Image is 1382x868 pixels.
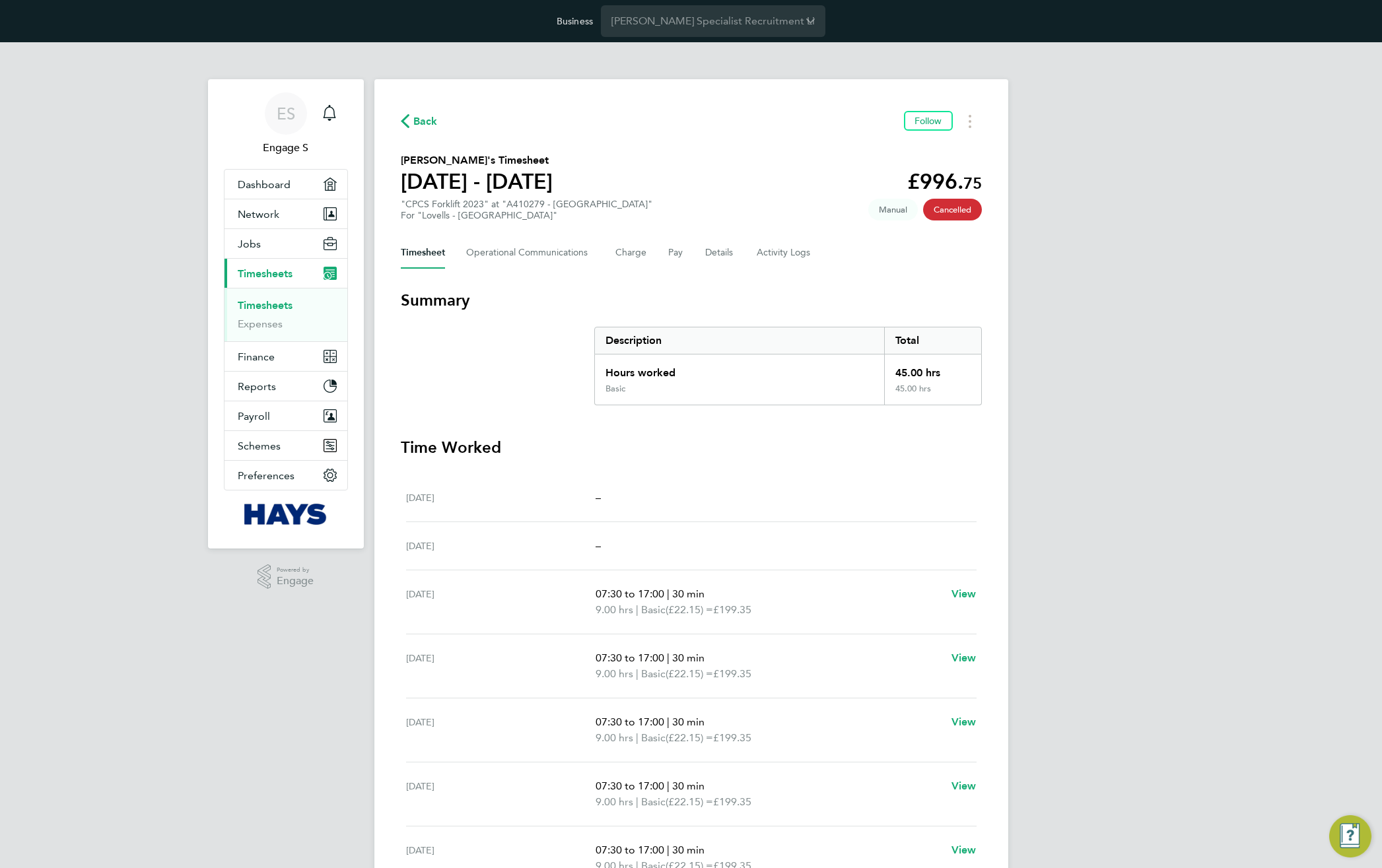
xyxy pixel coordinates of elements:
[1329,815,1371,857] button: Engage Resource Center
[672,844,705,856] span: 30 min
[238,208,279,220] span: Network
[915,115,942,127] span: Follow
[884,327,981,354] div: Total
[277,564,314,576] span: Powered by
[596,731,633,744] span: 9.00 hrs
[406,778,596,810] div: [DATE]
[224,92,348,156] a: ESEngage S
[557,15,593,27] label: Business
[238,410,270,422] span: Payroll
[225,259,347,288] button: Timesheets
[963,174,982,193] span: 75
[667,780,670,792] span: |
[951,714,977,730] a: View
[238,178,291,191] span: Dashboard
[401,152,553,168] h2: [PERSON_NAME]'s Timesheet
[713,603,751,616] span: £199.35
[224,504,348,525] a: Go to home page
[907,169,982,194] app-decimal: £996.
[225,372,347,401] button: Reports
[596,603,633,616] span: 9.00 hrs
[401,237,445,269] button: Timesheet
[951,778,977,794] a: View
[951,651,977,664] span: View
[636,603,639,616] span: |
[923,199,982,220] span: This timesheet has been cancelled.
[238,469,294,482] span: Preferences
[406,714,596,746] div: [DATE]
[951,844,977,856] span: View
[672,587,705,600] span: 30 min
[401,199,652,221] div: "CPCS Forklift 2023" at "A410279 - [GEOGRAPHIC_DATA]"
[225,199,347,228] button: Network
[406,538,596,554] div: [DATE]
[225,342,347,371] button: Finance
[951,842,977,858] a: View
[884,384,981,405] div: 45.00 hrs
[401,113,438,129] button: Back
[413,114,438,129] span: Back
[401,437,982,458] h3: Time Worked
[605,384,625,394] div: Basic
[667,716,670,728] span: |
[401,290,982,311] h3: Summary
[225,229,347,258] button: Jobs
[596,716,664,728] span: 07:30 to 17:00
[258,564,314,589] a: Powered byEngage
[238,317,283,330] a: Expenses
[713,731,751,744] span: £199.35
[951,586,977,602] a: View
[595,327,885,354] div: Description
[208,79,364,549] nav: Main navigation
[713,667,751,680] span: £199.35
[666,667,713,680] span: (£22.15) =
[668,237,684,269] button: Pay
[238,351,275,363] span: Finance
[238,299,293,312] a: Timesheets
[884,354,981,384] div: 45.00 hrs
[666,795,713,808] span: (£22.15) =
[238,380,276,393] span: Reports
[666,603,713,616] span: (£22.15) =
[224,140,348,156] span: Engage S
[672,651,705,664] span: 30 min
[636,667,639,680] span: |
[667,587,670,600] span: |
[225,170,347,199] a: Dashboard
[238,238,261,250] span: Jobs
[596,587,664,600] span: 07:30 to 17:00
[904,111,953,131] button: Follow
[641,730,666,746] span: Basic
[757,237,812,269] button: Activity Logs
[596,651,664,664] span: 07:30 to 17:00
[672,780,705,792] span: 30 min
[406,490,596,506] div: [DATE]
[667,651,670,664] span: |
[667,844,670,856] span: |
[951,716,977,728] span: View
[636,795,639,808] span: |
[595,354,885,384] div: Hours worked
[406,650,596,682] div: [DATE]
[636,731,639,744] span: |
[406,586,596,618] div: [DATE]
[238,267,293,280] span: Timesheets
[713,795,751,808] span: £199.35
[951,780,977,792] span: View
[596,491,601,504] span: –
[596,780,664,792] span: 07:30 to 17:00
[225,431,347,460] button: Schemes
[244,504,327,525] img: hays-logo-retina.png
[277,576,314,587] span: Engage
[596,539,601,552] span: –
[596,667,633,680] span: 9.00 hrs
[868,199,918,220] span: This timesheet was manually created.
[466,237,594,269] button: Operational Communications
[401,168,553,195] h1: [DATE] - [DATE]
[641,794,666,810] span: Basic
[277,105,295,122] span: ES
[958,111,982,131] button: Timesheets Menu
[238,440,281,452] span: Schemes
[596,795,633,808] span: 9.00 hrs
[951,650,977,666] a: View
